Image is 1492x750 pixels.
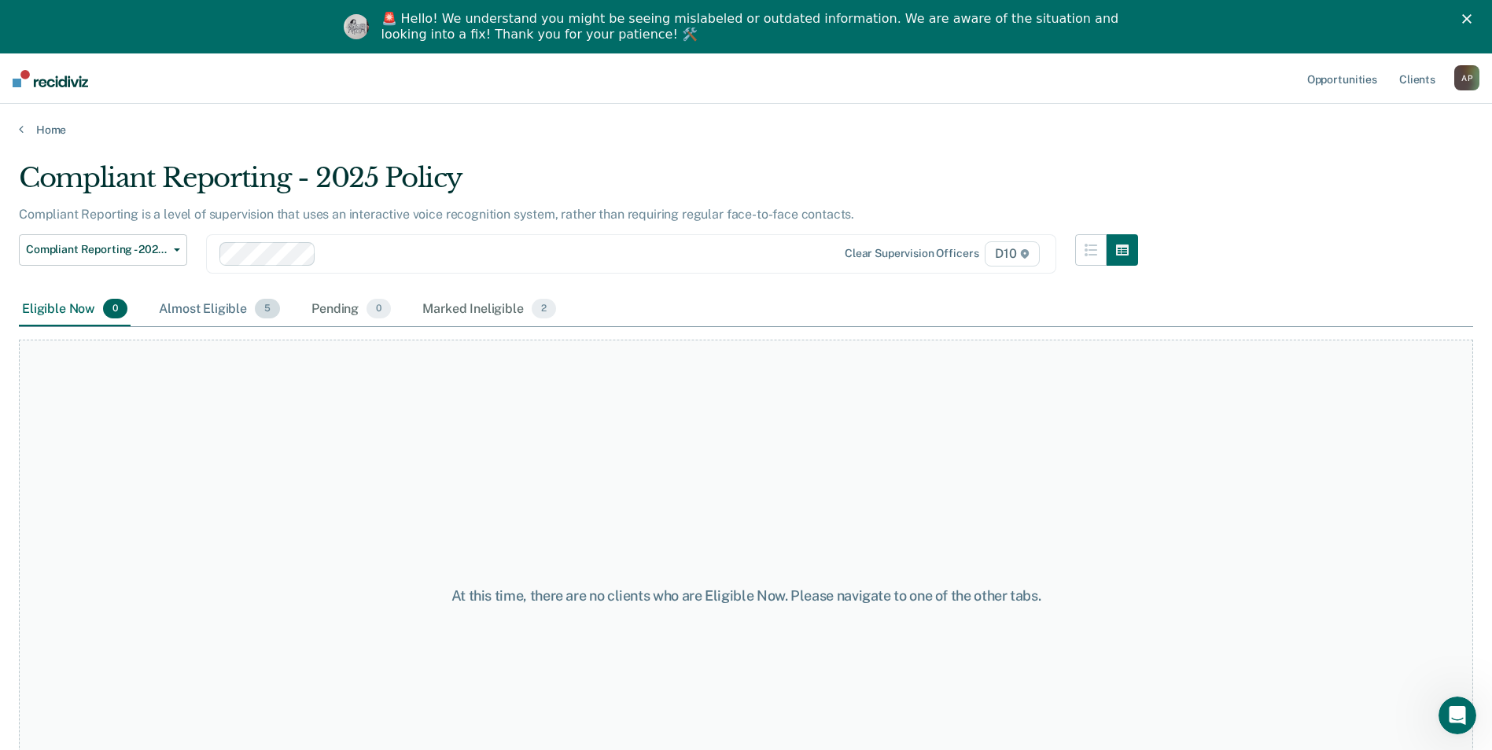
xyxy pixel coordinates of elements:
img: Profile image for Kim [344,14,369,39]
div: A P [1454,65,1479,90]
a: Home [19,123,1473,137]
a: Opportunities [1304,53,1380,104]
div: Clear supervision officers [845,247,978,260]
span: D10 [985,241,1039,267]
div: Compliant Reporting - 2025 Policy [19,162,1138,207]
div: 🚨 Hello! We understand you might be seeing mislabeled or outdated information. We are aware of th... [381,11,1124,42]
button: AP [1454,65,1479,90]
div: Close [1462,14,1478,24]
span: Compliant Reporting - 2025 Policy [26,243,168,256]
span: 0 [367,299,391,319]
button: Compliant Reporting - 2025 Policy [19,234,187,266]
div: Pending0 [308,292,394,327]
div: At this time, there are no clients who are Eligible Now. Please navigate to one of the other tabs. [383,587,1110,605]
span: 2 [532,299,556,319]
a: Clients [1396,53,1439,104]
span: 5 [255,299,280,319]
img: Recidiviz [13,70,88,87]
div: Marked Ineligible2 [419,292,559,327]
div: Almost Eligible5 [156,292,283,327]
p: Compliant Reporting is a level of supervision that uses an interactive voice recognition system, ... [19,207,854,222]
iframe: Intercom live chat [1439,697,1476,734]
div: Eligible Now0 [19,292,131,327]
span: 0 [103,299,127,319]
